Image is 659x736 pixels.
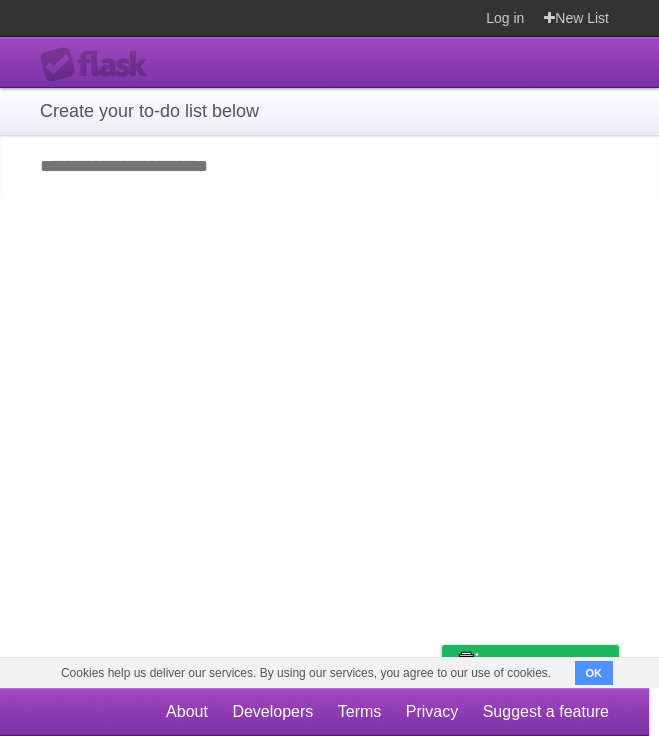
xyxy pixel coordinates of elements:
a: Buy me a coffee [442,645,619,682]
img: Buy me a coffee [452,646,479,680]
a: Terms [338,693,382,731]
span: Buy me a coffee [484,646,609,681]
h1: Create your to-do list below [40,98,619,125]
a: About [166,693,208,731]
button: OK [575,661,614,685]
span: Cookies help us deliver our services. By using our services, you agree to our use of cookies. [41,658,571,688]
a: Privacy [406,693,458,731]
a: Developers [232,693,313,731]
div: Flask [40,47,160,83]
a: Suggest a feature [483,693,609,731]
